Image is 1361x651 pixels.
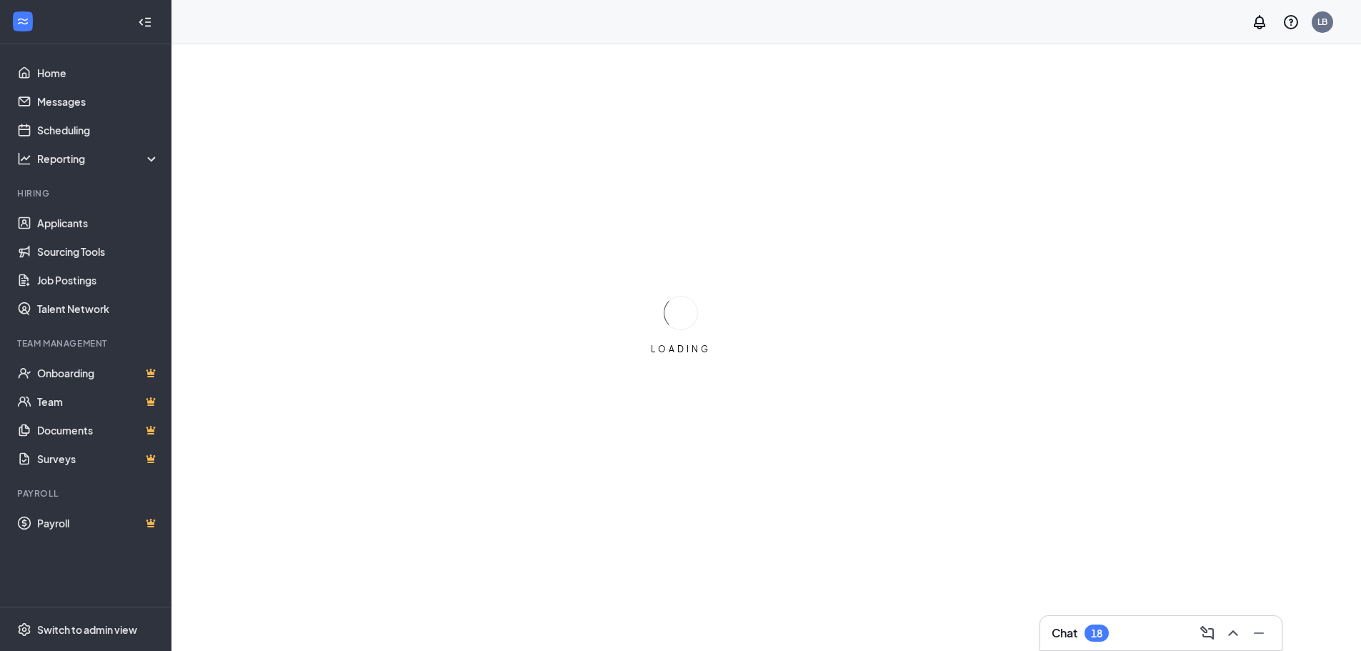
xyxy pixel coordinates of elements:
[37,387,159,416] a: TeamCrown
[1317,16,1327,28] div: LB
[17,487,156,500] div: Payroll
[1052,625,1077,641] h3: Chat
[1251,14,1268,31] svg: Notifications
[37,444,159,473] a: SurveysCrown
[37,209,159,237] a: Applicants
[37,359,159,387] a: OnboardingCrown
[17,151,31,166] svg: Analysis
[37,622,137,637] div: Switch to admin view
[1250,625,1267,642] svg: Minimize
[37,59,159,87] a: Home
[1196,622,1219,645] button: ComposeMessage
[17,622,31,637] svg: Settings
[37,237,159,266] a: Sourcing Tools
[37,266,159,294] a: Job Postings
[1222,622,1245,645] button: ChevronUp
[37,294,159,323] a: Talent Network
[1091,627,1102,640] div: 18
[645,343,717,355] div: LOADING
[37,416,159,444] a: DocumentsCrown
[138,15,152,29] svg: Collapse
[16,14,30,29] svg: WorkstreamLogo
[1225,625,1242,642] svg: ChevronUp
[37,87,159,116] a: Messages
[37,509,159,537] a: PayrollCrown
[1199,625,1216,642] svg: ComposeMessage
[37,116,159,144] a: Scheduling
[1247,622,1270,645] button: Minimize
[1282,14,1300,31] svg: QuestionInfo
[37,151,160,166] div: Reporting
[17,187,156,199] div: Hiring
[17,337,156,349] div: Team Management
